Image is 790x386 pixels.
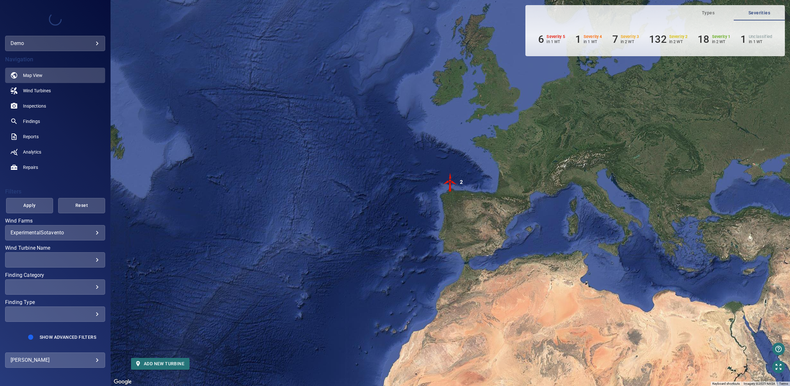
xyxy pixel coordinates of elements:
[5,129,105,144] a: reports noActive
[649,33,687,45] li: Severity 2
[5,273,105,278] label: Finding Category
[5,188,105,195] h4: Filters
[23,118,40,125] span: Findings
[712,382,740,386] button: Keyboard shortcuts
[621,39,639,44] p: in 2 WT
[58,198,105,213] button: Reset
[698,33,730,45] li: Severity 1
[575,33,581,45] h6: 1
[740,33,746,45] h6: 1
[779,382,788,385] a: Terms (opens in new tab)
[5,252,105,268] div: Wind Turbine Name
[5,218,105,223] label: Wind Farms
[5,307,105,322] div: Finding Type
[11,355,100,365] div: [PERSON_NAME]
[749,39,772,44] p: in 1 WT
[5,36,105,51] div: demo
[5,56,105,63] h4: Navigation
[23,72,43,79] span: Map View
[6,198,53,213] button: Apply
[131,358,190,370] button: Add new turbine
[740,33,772,45] li: Severity Unclassified
[712,34,731,39] h6: Severity 1
[5,300,105,305] label: Finding Type
[460,173,463,192] div: 2
[14,201,45,209] span: Apply
[712,39,731,44] p: in 2 WT
[575,33,602,45] li: Severity 4
[23,133,39,140] span: Reports
[441,173,460,192] img: windFarmIconCat5.svg
[584,34,602,39] h6: Severity 4
[66,201,97,209] span: Reset
[23,103,46,109] span: Inspections
[5,160,105,175] a: repairs noActive
[5,144,105,160] a: analytics noActive
[441,173,460,193] gmp-advanced-marker: 2
[40,335,96,340] span: Show Advanced Filters
[23,87,51,94] span: Wind Turbines
[738,9,781,17] span: Severities
[5,114,105,129] a: findings noActive
[5,225,105,240] div: Wind Farms
[5,98,105,114] a: inspections noActive
[621,34,639,39] h6: Severity 3
[686,9,730,17] span: Types
[5,279,105,295] div: Finding Category
[538,33,544,45] h6: 6
[136,360,184,368] span: Add new turbine
[112,378,133,386] a: Open this area in Google Maps (opens a new window)
[744,382,775,385] span: Imagery ©2025 NASA
[5,246,105,251] label: Wind Turbine Name
[5,68,105,83] a: map active
[11,38,100,49] div: demo
[546,34,565,39] h6: Severity 5
[112,378,133,386] img: Google
[584,39,602,44] p: in 1 WT
[23,149,41,155] span: Analytics
[546,39,565,44] p: in 1 WT
[612,33,639,45] li: Severity 3
[612,33,618,45] h6: 7
[669,34,688,39] h6: Severity 2
[538,33,565,45] li: Severity 5
[649,33,666,45] h6: 132
[36,332,100,342] button: Show Advanced Filters
[23,164,38,170] span: Repairs
[11,230,100,236] div: ExperimentalSotavento
[698,33,709,45] h6: 18
[669,39,688,44] p: in 2 WT
[749,34,772,39] h6: Unclassified
[5,83,105,98] a: windturbines noActive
